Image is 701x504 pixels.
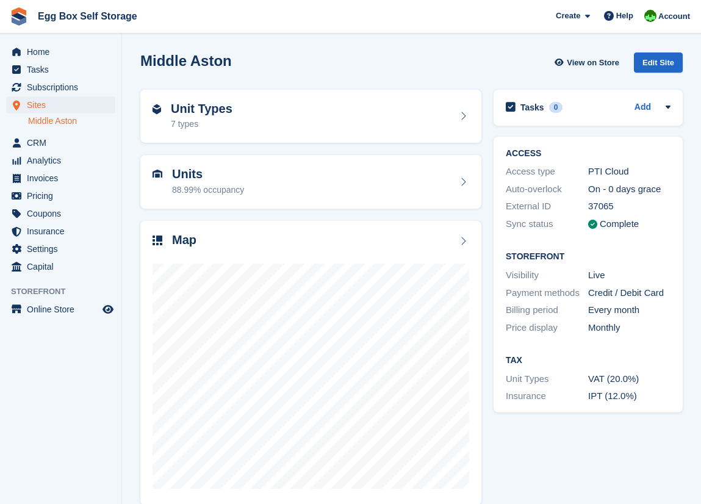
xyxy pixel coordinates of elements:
img: map-icn-33ee37083ee616e46c38cad1a60f524a97daa1e2b2c8c0bc3eb3415660979fc1.svg [153,236,162,245]
div: Live [588,268,670,283]
span: Home [27,43,100,60]
a: menu [6,187,115,204]
span: Coupons [27,205,100,222]
a: View on Store [553,52,624,73]
div: Credit / Debit Card [588,286,670,300]
div: 37065 [588,200,670,214]
div: Auto-overlock [506,182,588,196]
div: 7 types [171,118,232,131]
h2: Middle Aston [140,52,232,69]
a: menu [6,152,115,169]
a: menu [6,61,115,78]
span: Pricing [27,187,100,204]
div: Monthly [588,321,670,335]
div: On - 0 days grace [588,182,670,196]
a: Middle Aston [28,115,115,127]
span: Create [556,10,580,22]
a: menu [6,301,115,318]
div: 0 [549,102,563,113]
a: Unit Types 7 types [140,90,481,143]
span: Tasks [27,61,100,78]
div: External ID [506,200,588,214]
div: Insurance [506,389,588,403]
h2: Storefront [506,252,670,262]
a: Egg Box Self Storage [33,6,142,26]
a: menu [6,96,115,113]
a: menu [6,258,115,275]
span: CRM [27,134,100,151]
span: Storefront [11,286,121,298]
div: Unit Types [506,372,588,386]
span: Account [658,10,690,23]
div: Price display [506,321,588,335]
a: Units 88.99% occupancy [140,155,481,209]
span: Subscriptions [27,79,100,96]
div: Visibility [506,268,588,283]
img: unit-type-icn-2b2737a686de81e16bb02015468b77c625bbabd49415b5ef34ead5e3b44a266d.svg [153,104,161,114]
img: Charles Sandy [644,10,656,22]
a: menu [6,134,115,151]
h2: Units [172,167,244,181]
span: Insurance [27,223,100,240]
div: 88.99% occupancy [172,184,244,196]
span: Invoices [27,170,100,187]
h2: ACCESS [506,149,670,159]
a: menu [6,223,115,240]
div: PTI Cloud [588,165,670,179]
a: menu [6,79,115,96]
a: Edit Site [634,52,683,77]
img: unit-icn-7be61d7bf1b0ce9d3e12c5938cc71ed9869f7b940bace4675aadf7bd6d80202e.svg [153,170,162,178]
span: Analytics [27,152,100,169]
h2: Unit Types [171,102,232,116]
div: IPT (12.0%) [588,389,670,403]
span: View on Store [567,57,619,69]
h2: Map [172,233,196,247]
span: Online Store [27,301,100,318]
a: Preview store [101,302,115,317]
h2: Tasks [520,102,544,113]
a: menu [6,170,115,187]
a: menu [6,240,115,257]
div: Access type [506,165,588,179]
div: Payment methods [506,286,588,300]
div: Sync status [506,217,588,231]
img: stora-icon-8386f47178a22dfd0bd8f6a31ec36ba5ce8667c1dd55bd0f319d3a0aa187defe.svg [10,7,28,26]
div: Billing period [506,303,588,317]
div: VAT (20.0%) [588,372,670,386]
div: Every month [588,303,670,317]
a: menu [6,205,115,222]
span: Settings [27,240,100,257]
div: Complete [600,217,639,231]
span: Capital [27,258,100,275]
a: Add [634,101,651,115]
span: Help [616,10,633,22]
span: Sites [27,96,100,113]
h2: Tax [506,356,670,365]
a: menu [6,43,115,60]
div: Edit Site [634,52,683,73]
